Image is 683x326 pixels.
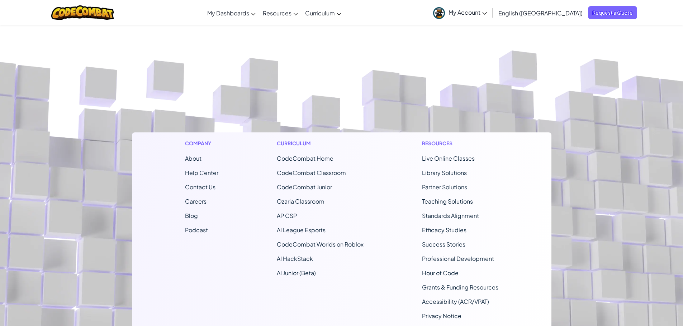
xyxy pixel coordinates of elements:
a: Help Center [185,169,218,176]
a: AI League Esports [277,226,326,234]
span: Resources [263,9,291,17]
a: Careers [185,198,207,205]
a: CodeCombat Junior [277,183,332,191]
a: Hour of Code [422,269,459,277]
a: AI HackStack [277,255,313,262]
a: Efficacy Studies [422,226,466,234]
a: AP CSP [277,212,297,219]
a: Standards Alignment [422,212,479,219]
a: English ([GEOGRAPHIC_DATA]) [495,3,586,23]
a: Success Stories [422,240,465,248]
a: CodeCombat Classroom [277,169,346,176]
a: Request a Quote [588,6,637,19]
a: Accessibility (ACR/VPAT) [422,298,489,305]
span: English ([GEOGRAPHIC_DATA]) [498,9,583,17]
a: Teaching Solutions [422,198,473,205]
span: My Dashboards [207,9,249,17]
a: Library Solutions [422,169,467,176]
a: Professional Development [422,255,494,262]
h1: Company [185,140,218,147]
a: CodeCombat Worlds on Roblox [277,240,364,248]
a: Privacy Notice [422,312,461,320]
span: Contact Us [185,183,215,191]
a: Podcast [185,226,208,234]
h1: Resources [422,140,498,147]
img: CodeCombat logo [51,5,114,20]
a: Live Online Classes [422,155,475,162]
img: avatar [433,7,445,19]
a: Curriculum [302,3,345,23]
a: My Account [430,1,490,24]
a: AI Junior (Beta) [277,269,316,277]
a: Grants & Funding Resources [422,283,498,291]
a: Ozaria Classroom [277,198,324,205]
span: My Account [449,9,487,16]
span: Curriculum [305,9,335,17]
h1: Curriculum [277,140,364,147]
a: Partner Solutions [422,183,467,191]
a: About [185,155,201,162]
a: My Dashboards [204,3,259,23]
span: CodeCombat Home [277,155,333,162]
a: Blog [185,212,198,219]
a: Resources [259,3,302,23]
